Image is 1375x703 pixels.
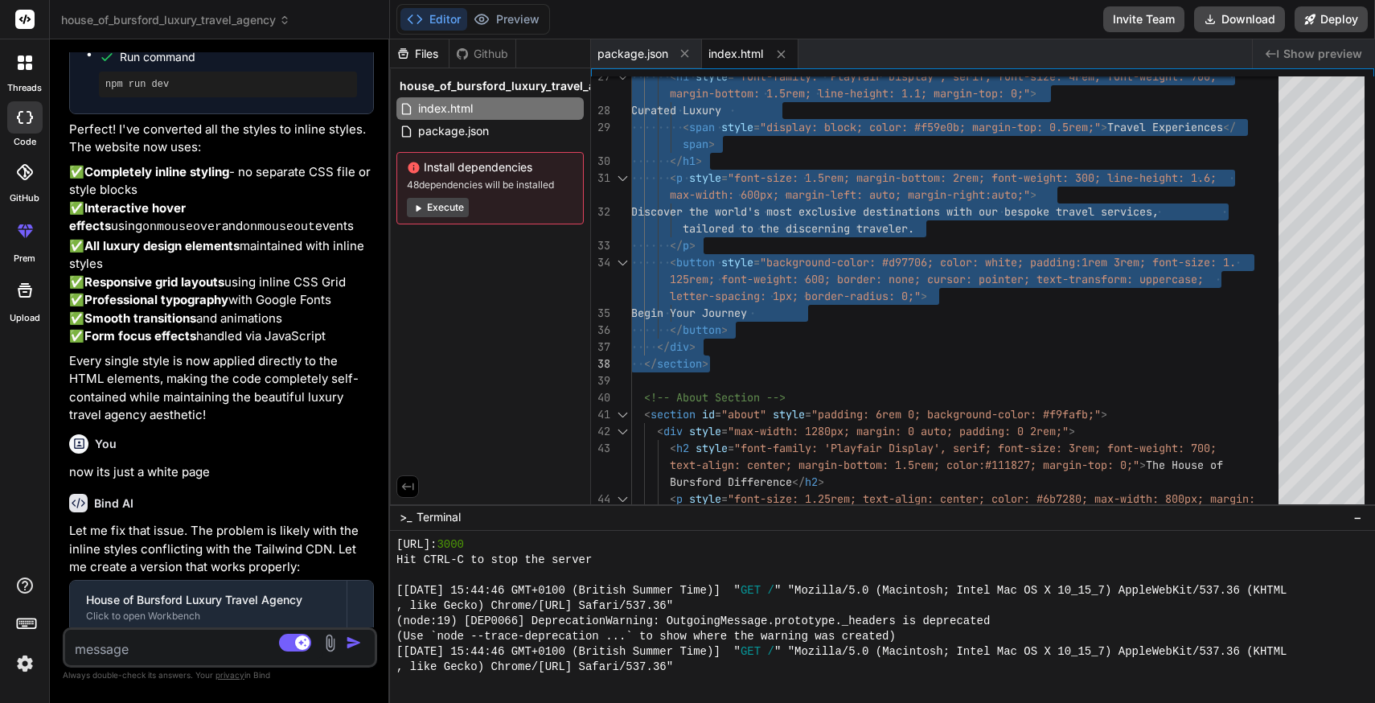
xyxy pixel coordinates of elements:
[417,99,474,118] span: index.html
[689,238,696,253] span: >
[597,46,668,62] span: package.json
[631,306,747,320] span: Begin Your Journey
[921,289,927,303] span: >
[774,583,1287,598] span: " "Mozilla/5.0 (Macintosh; Intel Mac OS X 10_15_7) AppleWebKit/537.36 (KHTML
[651,407,696,421] span: section
[591,102,610,119] div: 28
[689,120,715,134] span: span
[702,356,708,371] span: >
[657,339,670,354] span: </
[86,610,330,623] div: Click to open Workbench
[676,491,683,506] span: p
[670,86,991,101] span: margin-bottom: 1.5rem; line-height: 1.1; margin-to
[591,491,610,508] div: 44
[612,491,633,508] div: Click to collapse the range.
[741,583,761,598] span: GET
[1030,187,1036,202] span: >
[591,254,610,271] div: 34
[811,407,1101,421] span: "padding: 6rem 0; background-color: #f9fafb;"
[346,635,362,651] img: icon
[612,423,633,440] div: Click to collapse the range.
[721,407,766,421] span: "about"
[773,407,805,421] span: style
[84,310,196,326] strong: Smooth transitions
[1103,6,1184,32] button: Invite Team
[683,323,721,337] span: button
[670,458,985,472] span: text-align: center; margin-bottom: 1.5rem; color:
[61,12,290,28] span: house_of_bursford_luxury_travel_agency
[10,191,39,205] label: GitHub
[670,238,683,253] span: </
[95,436,117,452] h6: You
[683,120,689,134] span: <
[670,323,683,337] span: </
[689,171,721,185] span: style
[1139,458,1146,472] span: >
[1082,255,1236,269] span: 1rem 3rem; font-size: 1.
[591,389,610,406] div: 40
[689,339,696,354] span: >
[721,424,728,438] span: =
[670,339,689,354] span: div
[215,670,244,680] span: privacy
[768,644,774,660] span: /
[991,86,1030,101] span: p: 0;"
[84,164,229,179] strong: Completely inline styling
[591,423,610,440] div: 42
[792,475,805,489] span: </
[818,475,824,489] span: >
[400,8,467,31] button: Editor
[14,135,36,149] label: code
[591,440,610,457] div: 43
[591,170,610,187] div: 31
[805,407,811,421] span: =
[591,406,610,423] div: 41
[670,475,792,489] span: Bursford Difference
[721,120,753,134] span: style
[728,424,1049,438] span: "max-width: 1280px; margin: 0 auto; padding: 0 2re
[670,289,921,303] span: letter-spacing: 1px; border-radius: 0;"
[69,463,374,482] p: now its just a white page
[1056,441,1217,455] span: : 3rem; font-weight: 700;
[407,198,469,217] button: Execute
[7,81,42,95] label: threads
[728,441,734,455] span: =
[437,537,464,553] span: 3000
[396,629,896,644] span: (Use `node --trace-deprecation ...` to show where the warning was created)
[670,187,991,202] span: max-width: 600px; margin-left: auto; margin-right:
[396,537,437,553] span: [URL]:
[84,328,196,343] strong: Form focus effects
[1049,491,1255,506] span: b7280; max-width: 800px; margin:
[69,522,374,577] p: Let me fix that issue. The problem is likely with the inline styles conflicting with the Tailwind...
[991,272,1204,286] span: inter; text-transform: uppercase;
[689,491,721,506] span: style
[591,153,610,170] div: 30
[991,187,1030,202] span: auto;"
[901,204,1159,219] span: ations with our bespoke travel services,
[631,103,721,117] span: Curated Luxury
[1223,120,1236,134] span: </
[591,237,610,254] div: 33
[591,356,610,372] div: 38
[683,221,914,236] span: tailored to the discerning traveler.
[396,583,741,598] span: [[DATE] 15:44:46 GMT+0100 (British Summer Time)] "
[676,171,683,185] span: p
[676,441,689,455] span: h2
[721,255,753,269] span: style
[760,120,1082,134] span: "display: block; color: #f59e0b; margin-top: 0.5re
[10,311,40,325] label: Upload
[644,390,786,405] span: <!-- About Section -->
[69,352,374,425] p: Every single style is now applied directly to the HTML elements, making the code completely self-...
[70,581,347,634] button: House of Bursford Luxury Travel AgencyClick to open Workbench
[84,292,228,307] strong: Professional typography
[670,441,676,455] span: <
[396,598,673,614] span: , like Gecko) Chrome/[URL] Safari/537.36"
[1194,6,1285,32] button: Download
[805,475,818,489] span: h2
[396,614,990,629] span: (node:19) [DEP0066] DeprecationWarning: OutgoingMessage.prototype._headers is deprecated
[390,46,449,62] div: Files
[663,424,683,438] span: div
[774,644,1287,660] span: " "Mozilla/5.0 (Macintosh; Intel Mac OS X 10_15_7) AppleWebKit/537.36 (KHTML
[84,238,240,253] strong: All luxury design elements
[696,154,702,168] span: >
